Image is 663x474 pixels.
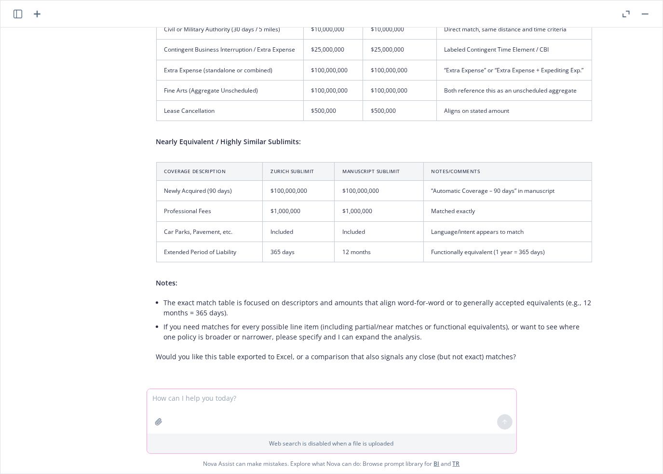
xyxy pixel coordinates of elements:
td: Extended Period of Liability [156,242,263,262]
td: Contingent Business Interruption / Extra Expense [156,40,303,60]
span: Notes: [156,278,178,287]
td: Civil or Military Authority (30 days / 5 miles) [156,19,303,40]
th: Zurich Sublimit [263,162,335,180]
td: $100,000,000 [303,60,363,80]
td: 365 days [263,242,335,262]
td: Lease Cancellation [156,100,303,121]
td: $1,000,000 [263,201,335,221]
td: Both reference this as an unscheduled aggregate [436,80,592,100]
td: $100,000,000 [303,80,363,100]
th: Coverage Description [156,162,263,180]
td: $100,000,000 [263,181,335,201]
td: $500,000 [363,100,437,121]
th: Notes/Comments [423,162,592,180]
td: Aligns on stated amount [436,100,592,121]
span: Nova Assist can make mistakes. Explore what Nova can do: Browse prompt library for and [4,454,659,474]
td: Language/intent appears to match [423,221,592,242]
td: $100,000,000 [363,80,437,100]
a: BI [434,460,440,468]
th: Manuscript Sublimit [335,162,423,180]
td: $500,000 [303,100,363,121]
td: “Extra Expense” or “Extra Expense + Expediting Exp.” [436,60,592,80]
td: Functionally equivalent (1 year = 365 days) [423,242,592,262]
td: $10,000,000 [303,19,363,40]
td: Car Parks, Pavement, etc. [156,221,263,242]
td: Newly Acquired (90 days) [156,181,263,201]
td: Labeled Contingent Time Element / CBI [436,40,592,60]
p: Would you like this table exported to Excel, or a comparison that also signals any close (but not... [156,352,592,362]
a: TR [453,460,460,468]
li: The exact match table is focused on descriptors and amounts that align word-for-word or to genera... [164,296,592,320]
td: Extra Expense (standalone or combined) [156,60,303,80]
td: $1,000,000 [335,201,423,221]
li: If you need matches for every possible line item (including partial/near matches or functional eq... [164,320,592,344]
td: 12 months [335,242,423,262]
td: Direct match, same distance and time criteria [436,19,592,40]
td: $25,000,000 [363,40,437,60]
td: $100,000,000 [363,60,437,80]
td: Matched exactly [423,201,592,221]
td: Professional Fees [156,201,263,221]
p: Web search is disabled when a file is uploaded [153,439,511,447]
td: “Automatic Coverage – 90 days” in manuscript [423,181,592,201]
td: Included [263,221,335,242]
td: Fine Arts (Aggregate Unscheduled) [156,80,303,100]
td: $10,000,000 [363,19,437,40]
td: Included [335,221,423,242]
td: $25,000,000 [303,40,363,60]
span: Nearly Equivalent / Highly Similar Sublimits: [156,137,301,146]
td: $100,000,000 [335,181,423,201]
